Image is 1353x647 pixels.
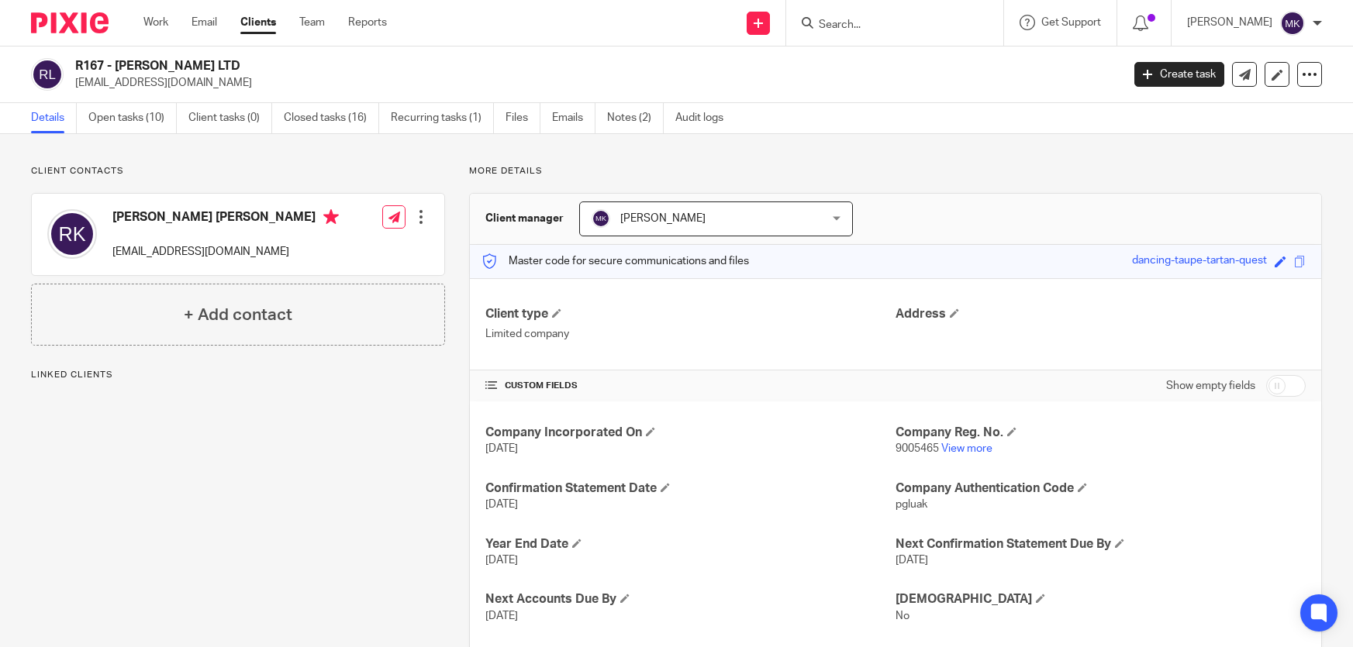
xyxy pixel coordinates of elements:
[485,555,518,566] span: [DATE]
[941,443,992,454] a: View more
[323,209,339,225] i: Primary
[112,244,339,260] p: [EMAIL_ADDRESS][DOMAIN_NAME]
[896,480,1306,497] h4: Company Authentication Code
[896,443,939,454] span: 9005465
[391,103,494,133] a: Recurring tasks (1)
[299,15,325,30] a: Team
[485,211,564,226] h3: Client manager
[485,425,896,441] h4: Company Incorporated On
[188,103,272,133] a: Client tasks (0)
[469,165,1322,177] p: More details
[896,425,1306,441] h4: Company Reg. No.
[75,58,904,74] h2: R167 - [PERSON_NAME] LTD
[1187,15,1272,30] p: [PERSON_NAME]
[896,555,928,566] span: [DATE]
[607,103,664,133] a: Notes (2)
[75,75,1111,91] p: [EMAIL_ADDRESS][DOMAIN_NAME]
[1041,17,1101,28] span: Get Support
[47,209,97,259] img: svg%3E
[896,499,927,510] span: pgluak
[1166,378,1255,394] label: Show empty fields
[184,303,292,327] h4: + Add contact
[31,369,445,381] p: Linked clients
[896,536,1306,552] h4: Next Confirmation Statement Due By
[348,15,387,30] a: Reports
[485,611,518,621] span: [DATE]
[896,306,1306,322] h4: Address
[481,253,749,269] p: Master code for secure communications and files
[592,209,610,228] img: svg%3E
[485,326,896,342] p: Limited company
[31,165,445,177] p: Client contacts
[88,103,177,133] a: Open tasks (10)
[192,15,217,30] a: Email
[506,103,540,133] a: Files
[1134,62,1224,87] a: Create task
[31,103,77,133] a: Details
[485,306,896,322] h4: Client type
[143,15,168,30] a: Work
[240,15,276,30] a: Clients
[284,103,379,133] a: Closed tasks (16)
[31,58,64,91] img: svg%3E
[1132,253,1267,270] div: dancing-taupe-tartan-quest
[896,611,909,621] span: No
[896,591,1306,607] h4: [DEMOGRAPHIC_DATA]
[31,12,109,33] img: Pixie
[485,591,896,607] h4: Next Accounts Due By
[485,443,518,454] span: [DATE]
[485,536,896,552] h4: Year End Date
[817,19,957,33] input: Search
[485,380,896,392] h4: CUSTOM FIELDS
[552,103,595,133] a: Emails
[1280,11,1305,36] img: svg%3E
[485,480,896,497] h4: Confirmation Statement Date
[620,213,706,224] span: [PERSON_NAME]
[485,499,518,510] span: [DATE]
[112,209,339,229] h4: [PERSON_NAME] [PERSON_NAME]
[675,103,735,133] a: Audit logs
